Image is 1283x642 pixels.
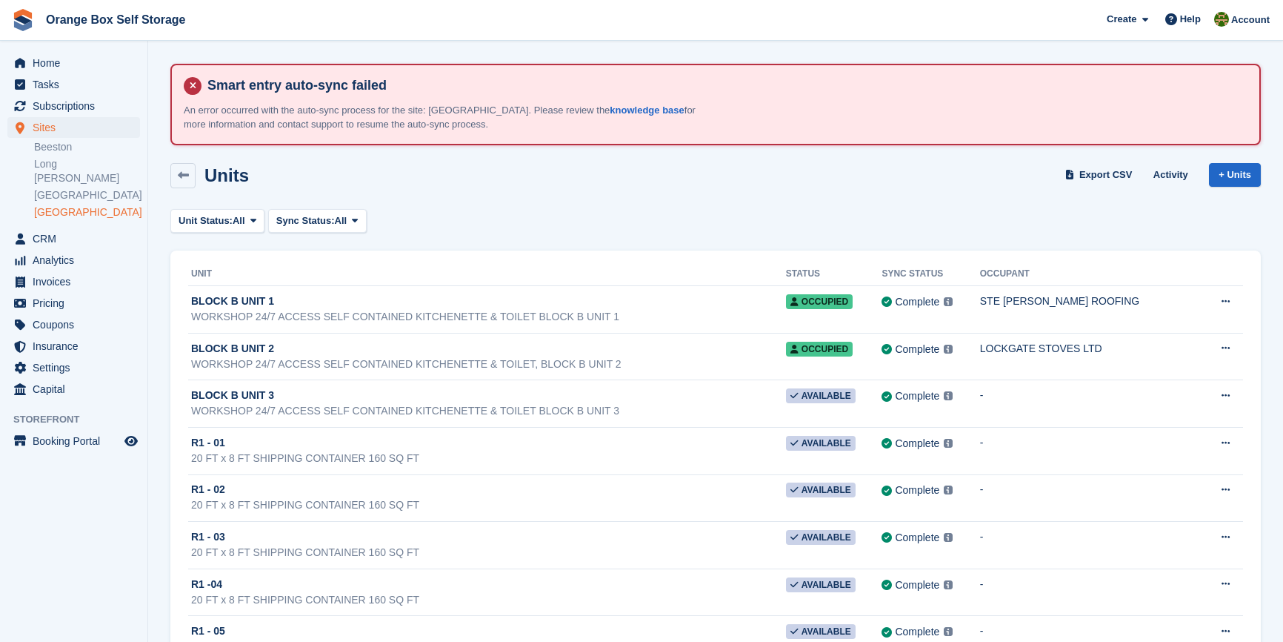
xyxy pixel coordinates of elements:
[33,314,121,335] span: Coupons
[895,342,939,357] div: Complete
[980,262,1200,286] th: Occupant
[184,103,702,132] p: An error occurred with the auto-sync process for the site: [GEOGRAPHIC_DATA]. Please review the f...
[34,157,140,185] a: Long [PERSON_NAME]
[188,262,786,286] th: Unit
[191,482,225,497] span: R1 - 02
[980,427,1200,474] td: -
[7,53,140,73] a: menu
[1180,12,1201,27] span: Help
[1147,163,1194,188] a: Activity
[40,7,192,32] a: Orange Box Self Storage
[191,451,786,466] div: 20 FT x 8 FT SHIPPING CONTAINER 160 SQ FT
[944,297,953,306] img: icon-info-grey-7440780725fd019a000dd9b08b2336e03edf1995a4989e88bcd33f0948082b44.svg
[786,624,856,639] span: Available
[895,530,939,546] div: Complete
[980,380,1200,428] td: -
[7,228,140,249] a: menu
[882,262,979,286] th: Sync Status
[33,250,121,271] span: Analytics
[191,388,274,403] span: BLOCK B UNIT 3
[191,403,786,419] div: WORKSHOP 24/7 ACCESS SELF CONTAINED KITCHENETTE & TOILET BLOCK B UNIT 3
[944,627,953,636] img: icon-info-grey-7440780725fd019a000dd9b08b2336e03edf1995a4989e88bcd33f0948082b44.svg
[122,432,140,450] a: Preview store
[1209,163,1261,188] a: + Units
[33,96,121,116] span: Subscriptions
[980,569,1200,616] td: -
[12,9,34,31] img: stora-icon-8386f47178a22dfd0bd8f6a31ec36ba5ce8667c1dd55bd0f319d3a0aa187defe.svg
[191,623,225,639] span: R1 - 05
[33,431,121,451] span: Booking Portal
[191,435,225,451] span: R1 - 01
[191,497,786,513] div: 20 FT x 8 FT SHIPPING CONTAINER 160 SQ FT
[191,577,222,592] span: R1 -04
[191,309,786,325] div: WORKSHOP 24/7 ACCESS SELF CONTAINED KITCHENETTE & TOILET BLOCK B UNIT 1
[786,530,856,545] span: Available
[944,533,953,542] img: icon-info-grey-7440780725fd019a000dd9b08b2336e03edf1995a4989e88bcd33f0948082b44.svg
[1107,12,1136,27] span: Create
[33,53,121,73] span: Home
[191,341,274,357] span: BLOCK B UNIT 2
[7,379,140,400] a: menu
[33,74,121,95] span: Tasks
[980,522,1200,569] td: -
[1062,163,1139,188] a: Export CSV
[191,592,786,608] div: 20 FT x 8 FT SHIPPING CONTAINER 160 SQ FT
[895,624,939,640] div: Complete
[7,314,140,335] a: menu
[204,165,249,185] h2: Units
[1231,13,1270,27] span: Account
[33,357,121,378] span: Settings
[191,294,274,309] span: BLOCK B UNIT 1
[335,214,347,228] span: All
[7,336,140,357] a: menu
[276,214,335,228] span: Sync Status:
[34,188,140,202] a: [GEOGRAPHIC_DATA]
[786,294,853,309] span: Occupied
[7,293,140,314] a: menu
[268,209,367,234] button: Sync Status: All
[7,96,140,116] a: menu
[1079,168,1133,182] span: Export CSV
[7,271,140,292] a: menu
[7,74,140,95] a: menu
[1214,12,1229,27] img: Sarah
[7,250,140,271] a: menu
[191,545,786,560] div: 20 FT x 8 FT SHIPPING CONTAINER 160 SQ FT
[786,342,853,357] span: Occupied
[980,294,1200,309] div: STE [PERSON_NAME] ROOFING
[944,439,953,448] img: icon-info-grey-7440780725fd019a000dd9b08b2336e03edf1995a4989e88bcd33f0948082b44.svg
[7,431,140,451] a: menu
[786,483,856,497] span: Available
[33,117,121,138] span: Sites
[980,341,1200,357] div: LOCKGATE STOVES LTD
[895,436,939,451] div: Complete
[34,140,140,154] a: Beeston
[895,388,939,404] div: Complete
[944,580,953,589] img: icon-info-grey-7440780725fd019a000dd9b08b2336e03edf1995a4989e88bcd33f0948082b44.svg
[895,294,939,310] div: Complete
[33,336,121,357] span: Insurance
[13,412,147,427] span: Storefront
[33,271,121,292] span: Invoices
[944,391,953,400] img: icon-info-grey-7440780725fd019a000dd9b08b2336e03edf1995a4989e88bcd33f0948082b44.svg
[786,436,856,451] span: Available
[33,379,121,400] span: Capital
[610,105,684,116] a: knowledge base
[179,214,233,228] span: Unit Status:
[944,345,953,354] img: icon-info-grey-7440780725fd019a000dd9b08b2336e03edf1995a4989e88bcd33f0948082b44.svg
[944,486,953,494] img: icon-info-grey-7440780725fd019a000dd9b08b2336e03edf1995a4989e88bcd33f0948082b44.svg
[7,117,140,138] a: menu
[170,209,264,234] button: Unit Status: All
[980,474,1200,522] td: -
[191,357,786,372] div: WORKSHOP 24/7 ACCESS SELF CONTAINED KITCHENETTE & TOILET, BLOCK B UNIT 2
[895,483,939,498] div: Complete
[233,214,245,228] span: All
[786,262,882,286] th: Status
[7,357,140,378] a: menu
[33,228,121,249] span: CRM
[33,293,121,314] span: Pricing
[895,578,939,593] div: Complete
[786,388,856,403] span: Available
[786,578,856,592] span: Available
[34,205,140,219] a: [GEOGRAPHIC_DATA]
